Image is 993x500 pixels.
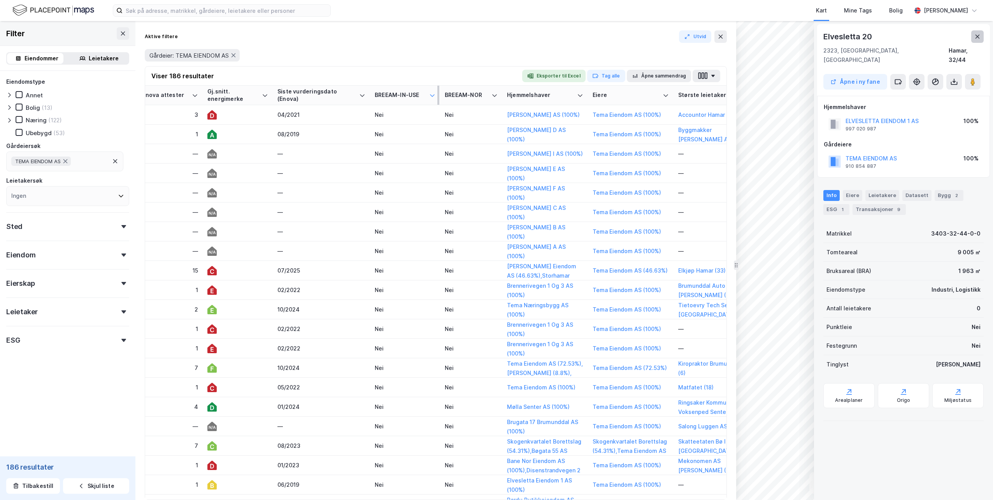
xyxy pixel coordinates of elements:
div: Nei [445,364,498,372]
div: Bygg [935,190,963,201]
div: 4 [137,403,198,411]
div: 2323, [GEOGRAPHIC_DATA], [GEOGRAPHIC_DATA] [823,46,949,65]
div: 07/2025 [277,266,365,275]
div: [PERSON_NAME] [936,360,981,369]
div: Arealplaner [835,397,863,403]
div: 186 resultater [6,463,129,472]
div: Kart [816,6,827,15]
div: — [678,150,754,158]
div: Tinglyst [826,360,849,369]
button: Åpne sammendrag [627,70,691,82]
div: Nei [445,325,498,333]
button: Eksporter til Excel [522,70,586,82]
div: 1 [137,286,198,294]
div: Nei [375,364,435,372]
div: Datasett [902,190,932,201]
div: 1 [137,325,198,333]
div: Nei [375,461,435,469]
div: Nei [445,481,498,489]
div: — [678,344,754,352]
div: 05/2022 [277,383,365,391]
div: Nei [445,188,498,197]
div: Nei [972,341,981,350]
div: — [678,188,754,197]
div: Antall leietakere [826,304,871,313]
div: 100% [963,116,979,126]
div: Origo [897,397,911,403]
div: 1 [137,383,198,391]
div: 01/2023 [277,461,365,469]
div: Nei [445,305,498,313]
div: 1 963 ㎡ [958,266,981,276]
div: BREEAM-IN-USE [375,92,426,99]
div: Nei [375,208,435,216]
div: 04/2021 [277,111,365,119]
div: Kontrollprogram for chat [954,463,993,500]
div: 997 020 987 [846,126,876,132]
div: Nei [375,150,435,158]
div: Elvesletta 20 [823,30,873,43]
div: 100% [963,154,979,163]
div: 01/2024 [277,403,365,411]
div: 15 [137,266,198,275]
div: Nei [445,383,498,391]
div: 1 [137,461,198,469]
div: 9 [895,206,903,213]
div: Nei [445,461,498,469]
div: — [678,227,754,236]
div: 02/2022 [277,325,365,333]
div: Miljøstatus [944,397,972,403]
div: 0 [977,304,981,313]
div: Transaksjoner [853,204,906,215]
div: — [277,227,365,236]
div: 2 [137,305,198,313]
div: 10/2024 [277,305,365,313]
div: Mine Tags [844,6,872,15]
div: BREEAM-NOR [445,92,488,99]
div: 910 854 887 [846,163,876,169]
div: — [678,247,754,255]
div: Eiendomstype [826,285,865,294]
div: Nei [445,130,498,138]
div: Gårdeiersøk [6,141,40,151]
div: — [137,247,198,255]
div: — [277,247,365,255]
div: Næring [26,116,47,124]
div: 7 [137,364,198,372]
div: Nei [375,325,435,333]
div: Aktive filtere [145,33,178,40]
div: — [678,325,754,333]
div: Nei [445,442,498,450]
div: Leietaker [6,307,38,317]
div: Nei [445,344,498,352]
div: 08/2023 [277,442,365,450]
div: (122) [48,116,62,124]
div: Nei [445,227,498,236]
div: 10/2024 [277,364,365,372]
button: Utvid [679,30,712,43]
div: Nei [445,247,498,255]
div: (13) [42,104,53,111]
div: Nei [375,442,435,450]
div: Tomteareal [826,248,858,257]
button: Tilbakestill [6,478,60,494]
div: 1 [839,206,846,213]
div: Festegrunn [826,341,857,350]
div: — [277,169,365,177]
div: [PERSON_NAME] [924,6,968,15]
div: — [277,208,365,216]
div: (53) [53,129,65,137]
div: Nei [445,208,498,216]
div: — [277,150,365,158]
div: Leietakere [89,54,119,63]
div: Nei [375,227,435,236]
div: Nei [375,111,435,119]
div: Nei [445,266,498,275]
div: Nei [445,403,498,411]
button: Åpne i ny fane [823,74,887,90]
div: Bolig [26,104,40,111]
div: Leietakere [865,190,899,201]
div: Eiendom [6,250,36,260]
div: ESG [6,336,20,345]
div: Nei [375,481,435,489]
